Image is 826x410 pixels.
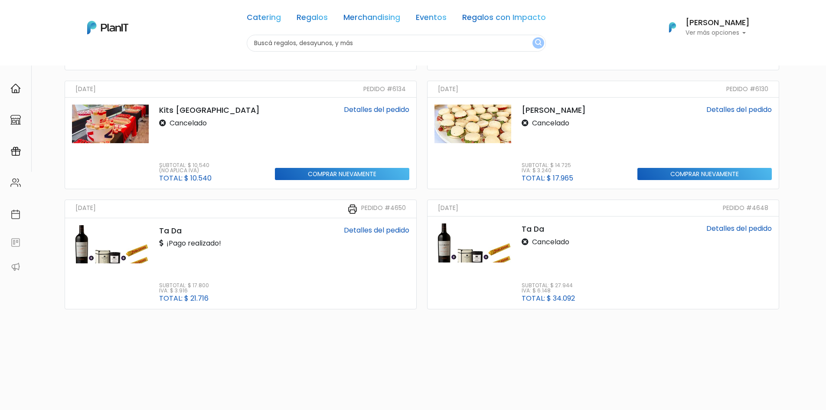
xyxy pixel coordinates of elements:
[344,225,409,235] a: Detalles del pedido
[462,14,546,24] a: Regalos con Impacto
[10,177,21,188] img: people-662611757002400ad9ed0e3c099ab2801c6687ba6c219adb57efc949bc21e19d.svg
[438,85,458,94] small: [DATE]
[522,283,575,288] p: Subtotal: $ 27.944
[637,168,772,180] input: Comprar nuevamente
[434,223,511,262] img: thumb_WhatsApp_Image_2023-05-08_at_13.30.43__1_.jpeg
[159,118,207,128] p: Cancelado
[75,203,96,214] small: [DATE]
[344,105,409,115] a: Detalles del pedido
[522,105,627,116] p: [PERSON_NAME]
[347,204,358,214] img: printer-31133f7acbd7ec30ea1ab4a3b6864c9b5ed483bd8d1a339becc4798053a55bbc.svg
[159,295,209,302] p: Total: $ 21.716
[159,168,212,173] p: (No aplica IVA)
[438,203,458,213] small: [DATE]
[343,14,400,24] a: Merchandising
[706,105,772,115] a: Detalles del pedido
[361,203,406,214] small: Pedido #4650
[522,175,573,182] p: Total: $ 17.965
[686,19,750,27] h6: [PERSON_NAME]
[10,83,21,94] img: home-e721727adea9d79c4d83392d1f703f7f8bce08238fde08b1acbfd93340b81755.svg
[522,163,573,168] p: Subtotal: $ 14.725
[522,295,575,302] p: Total: $ 34.092
[10,209,21,220] img: calendar-87d922413cdce8b2cf7b7f5f62616a5cf9e4887200fb71536465627b3292af00.svg
[297,14,328,24] a: Regalos
[45,8,125,25] div: ¿Necesitás ayuda?
[434,105,511,143] img: thumb_PHOTO-2021-09-21-17-07-51portada.jpg
[10,146,21,157] img: campaigns-02234683943229c281be62815700db0a1741e53638e28bf9629b52c665b00959.svg
[10,262,21,272] img: partners-52edf745621dab592f3b2c58e3bca9d71375a7ef29c3b500c9f145b62cc070d4.svg
[10,115,21,125] img: marketplace-4ceaa7011d94191e9ded77b95e3339b90024bf715f7c57f8cf31f2d8c509eaba.svg
[275,168,409,180] input: Comprar nuevamente
[663,18,682,37] img: PlanIt Logo
[159,238,221,249] p: ¡Pago realizado!
[87,21,128,34] img: PlanIt Logo
[522,168,573,173] p: IVA: $ 3.240
[159,175,212,182] p: Total: $ 10.540
[535,39,542,47] img: search_button-432b6d5273f82d61273b3651a40e1bd1b912527efae98b1b7a1b2c0702e16a8d.svg
[72,225,149,263] img: thumb_WhatsApp_Image_2023-05-08_at_13.30.43__1_.jpeg
[658,16,750,39] button: PlanIt Logo [PERSON_NAME] Ver más opciones
[72,105,149,143] img: thumb_WhatsApp_Image_2025-04-24_at_11.36.44.jpeg
[723,203,768,213] small: Pedido #4648
[363,85,406,94] small: Pedido #6134
[522,237,569,247] p: Cancelado
[159,163,212,168] p: Subtotal: $ 10.540
[416,14,447,24] a: Eventos
[75,85,96,94] small: [DATE]
[159,283,209,288] p: Subtotal: $ 17.800
[522,223,627,235] p: Ta Da
[159,225,264,236] p: Ta Da
[522,118,569,128] p: Cancelado
[726,85,768,94] small: Pedido #6130
[247,35,546,52] input: Buscá regalos, desayunos, y más
[159,105,264,116] p: Kits [GEOGRAPHIC_DATA]
[10,237,21,248] img: feedback-78b5a0c8f98aac82b08bfc38622c3050aee476f2c9584af64705fc4e61158814.svg
[159,288,209,293] p: IVA: $ 3.916
[522,288,575,293] p: IVA: $ 6.148
[686,30,750,36] p: Ver más opciones
[247,14,281,24] a: Catering
[706,223,772,233] a: Detalles del pedido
